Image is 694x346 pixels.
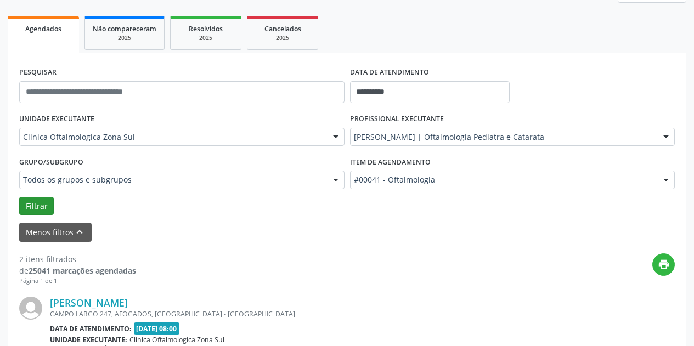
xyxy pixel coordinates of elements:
span: [DATE] 08:00 [134,322,180,335]
span: Clinica Oftalmologica Zona Sul [23,132,322,143]
div: 2025 [178,34,233,42]
strong: 25041 marcações agendadas [29,265,136,276]
span: Resolvidos [189,24,223,33]
label: UNIDADE EXECUTANTE [19,111,94,128]
button: print [652,253,675,276]
div: 2 itens filtrados [19,253,136,265]
label: Item de agendamento [350,154,431,171]
span: Todos os grupos e subgrupos [23,174,322,185]
div: 2025 [93,34,156,42]
label: Grupo/Subgrupo [19,154,83,171]
b: Data de atendimento: [50,324,132,333]
div: de [19,265,136,276]
div: CAMPO LARGO 247, AFOGADOS, [GEOGRAPHIC_DATA] - [GEOGRAPHIC_DATA] [50,309,510,319]
span: #00041 - Oftalmologia [354,174,653,185]
i: keyboard_arrow_up [74,226,86,238]
b: Unidade executante: [50,335,127,344]
span: Clinica Oftalmologica Zona Sul [129,335,224,344]
label: PESQUISAR [19,64,57,81]
label: DATA DE ATENDIMENTO [350,64,429,81]
span: [PERSON_NAME] | Oftalmologia Pediatra e Catarata [354,132,653,143]
i: print [658,258,670,270]
div: 2025 [255,34,310,42]
a: [PERSON_NAME] [50,297,128,309]
span: Cancelados [264,24,301,33]
div: Página 1 de 1 [19,276,136,286]
button: Menos filtroskeyboard_arrow_up [19,223,92,242]
img: img [19,297,42,320]
span: Agendados [25,24,61,33]
span: Não compareceram [93,24,156,33]
button: Filtrar [19,197,54,215]
label: PROFISSIONAL EXECUTANTE [350,111,444,128]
